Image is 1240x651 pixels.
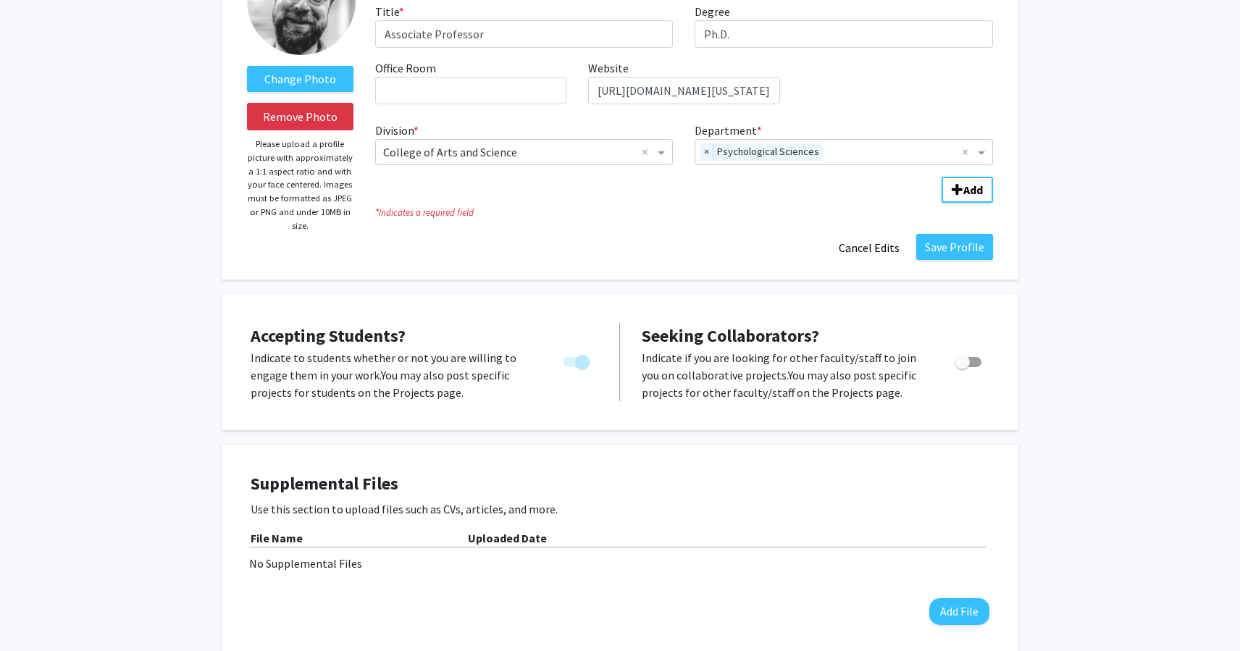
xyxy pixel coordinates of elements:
[11,586,62,640] iframe: Chat
[558,349,598,371] div: Toggle
[375,139,674,165] ng-select: Division
[558,349,598,371] div: You cannot turn this off while you have active projects.
[916,234,993,260] button: Save Profile
[695,139,993,165] ng-select: Department
[375,59,436,77] label: Office Room
[942,177,993,203] button: Add Division/Department
[829,234,909,261] button: Cancel Edits
[247,103,353,130] button: Remove Photo
[588,59,629,77] label: Website
[684,122,1004,165] div: Department
[962,143,974,161] span: Clear all
[700,143,713,161] span: ×
[929,598,989,625] button: Add File
[963,182,983,197] b: Add
[364,122,684,165] div: Division
[247,66,353,92] label: ChangeProfile Picture
[251,349,536,401] p: Indicate to students whether or not you are willing to engage them in your work. You may also pos...
[251,324,406,347] span: Accepting Students?
[251,474,989,495] h4: Supplemental Files
[375,3,404,20] label: Title
[249,555,991,572] div: No Supplemental Files
[642,324,819,347] span: Seeking Collaborators?
[251,531,303,545] b: File Name
[713,143,823,161] span: Psychological Sciences
[468,531,547,545] b: Uploaded Date
[950,349,989,371] div: Toggle
[247,138,353,232] p: Please upload a profile picture with approximately a 1:1 aspect ratio and with your face centered...
[251,500,989,518] p: Use this section to upload files such as CVs, articles, and more.
[642,349,928,401] p: Indicate if you are looking for other faculty/staff to join you on collaborative projects. You ma...
[695,3,730,20] label: Degree
[642,143,654,161] span: Clear all
[375,206,993,219] i: Indicates a required field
